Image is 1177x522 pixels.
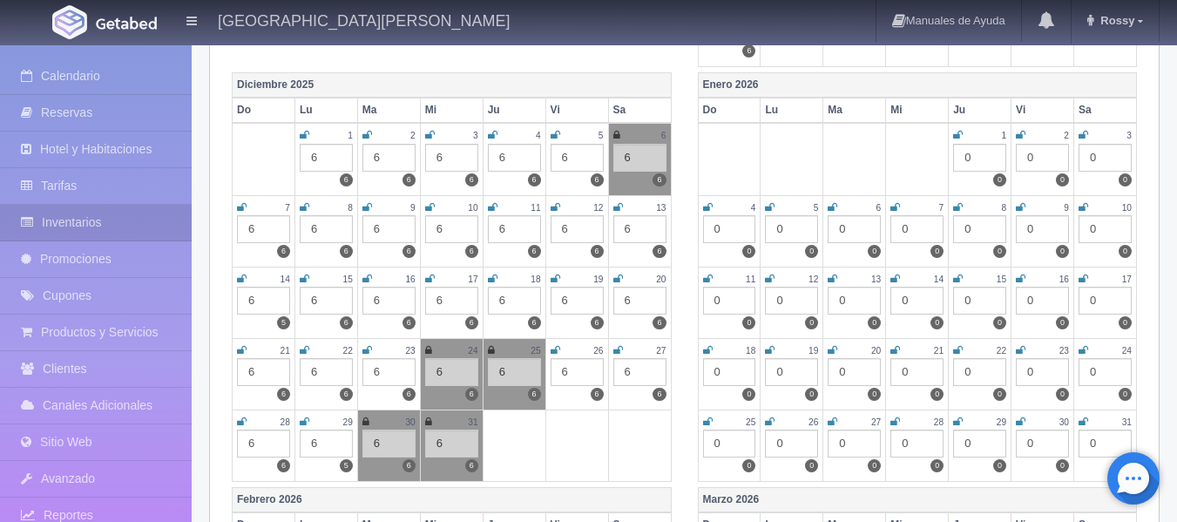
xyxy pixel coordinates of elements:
label: 6 [653,388,666,401]
div: 0 [703,215,756,243]
label: 0 [1119,245,1132,258]
div: 6 [613,215,666,243]
div: 6 [551,215,604,243]
small: 1 [1001,131,1006,140]
div: 6 [425,358,478,386]
div: 0 [1079,215,1132,243]
label: 6 [340,173,353,186]
small: 4 [536,131,541,140]
label: 0 [930,245,944,258]
div: 0 [703,430,756,458]
label: 6 [340,245,353,258]
small: 20 [656,275,666,284]
div: 0 [1079,430,1132,458]
label: 0 [868,388,881,401]
div: 0 [828,430,881,458]
small: 11 [531,203,540,213]
small: 28 [934,417,944,427]
label: 6 [465,459,478,472]
div: 6 [300,430,353,458]
small: 10 [1122,203,1132,213]
div: 6 [425,430,478,458]
div: 6 [237,430,290,458]
div: 6 [300,215,353,243]
label: 6 [528,316,541,329]
label: 0 [1056,459,1069,472]
div: 0 [890,215,944,243]
th: Sa [608,98,671,123]
div: 0 [890,358,944,386]
div: 6 [551,144,604,172]
div: 6 [300,358,353,386]
small: 5 [814,203,819,213]
th: Ju [949,98,1011,123]
div: 6 [362,287,416,315]
label: 5 [340,459,353,472]
small: 21 [934,346,944,356]
label: 0 [805,316,818,329]
small: 29 [997,417,1006,427]
span: Rossy [1096,14,1134,27]
small: 8 [348,203,353,213]
label: 6 [465,173,478,186]
div: 6 [488,358,541,386]
small: 22 [343,346,353,356]
small: 15 [997,275,1006,284]
label: 0 [805,245,818,258]
div: 0 [828,215,881,243]
div: 0 [1016,358,1069,386]
div: 0 [953,144,1006,172]
small: 14 [281,275,290,284]
label: 0 [742,459,755,472]
th: Do [233,98,295,123]
th: Lu [294,98,357,123]
small: 8 [1001,203,1006,213]
label: 6 [742,44,755,58]
th: Febrero 2026 [233,488,672,513]
label: 6 [340,316,353,329]
small: 2 [1064,131,1069,140]
div: 0 [765,215,818,243]
label: 0 [1056,245,1069,258]
small: 2 [410,131,416,140]
small: 5 [599,131,604,140]
label: 6 [591,245,604,258]
div: 6 [551,287,604,315]
small: 15 [343,275,353,284]
div: 0 [1016,144,1069,172]
div: 0 [890,287,944,315]
label: 6 [591,173,604,186]
small: 25 [746,417,755,427]
label: 0 [868,459,881,472]
small: 29 [343,417,353,427]
small: 14 [934,275,944,284]
div: 0 [953,358,1006,386]
div: 0 [1079,144,1132,172]
small: 9 [410,203,416,213]
label: 6 [653,316,666,329]
div: 0 [953,287,1006,315]
div: 6 [488,287,541,315]
label: 6 [653,173,666,186]
small: 12 [808,275,818,284]
div: 0 [1016,430,1069,458]
label: 0 [1119,173,1132,186]
label: 0 [1056,388,1069,401]
label: 0 [868,245,881,258]
th: Ma [823,98,886,123]
th: Marzo 2026 [698,488,1137,513]
label: 6 [465,316,478,329]
label: 6 [277,459,290,472]
div: 6 [488,144,541,172]
small: 16 [405,275,415,284]
small: 30 [1059,417,1069,427]
th: Sa [1074,98,1137,123]
small: 16 [1059,275,1069,284]
label: 6 [277,388,290,401]
label: 6 [402,388,416,401]
label: 6 [402,459,416,472]
th: Vi [545,98,608,123]
th: Ju [483,98,545,123]
label: 6 [528,245,541,258]
small: 6 [876,203,882,213]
